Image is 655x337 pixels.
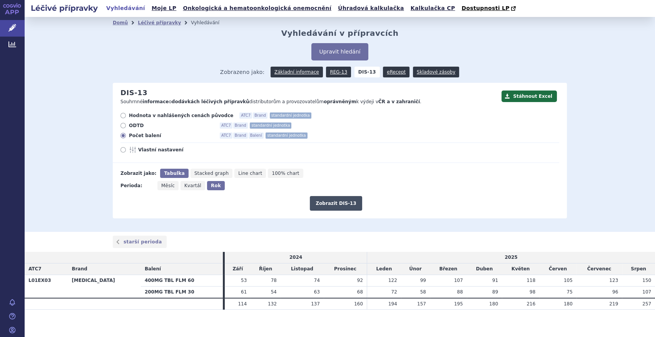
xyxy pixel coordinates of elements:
[211,183,221,188] span: Rok
[104,3,147,13] a: Vyhledávání
[357,278,363,283] span: 92
[354,301,363,307] span: 160
[408,3,458,13] a: Kalkulačka CP
[388,278,397,283] span: 122
[311,301,320,307] span: 137
[401,263,430,275] td: Únor
[241,278,247,283] span: 53
[191,17,229,29] li: Vyhledávání
[233,132,248,139] span: Brand
[141,275,223,286] th: 400MG TBL FLM 60
[314,289,320,295] span: 63
[326,67,351,77] a: REG-13
[253,112,267,119] span: Brand
[420,289,426,295] span: 58
[526,301,535,307] span: 216
[28,266,42,272] span: ATC7
[129,132,214,139] span: Počet balení
[129,122,214,129] span: ODTD
[25,3,104,13] h2: Léčivé přípravky
[383,67,409,77] a: eRecept
[378,99,420,104] strong: ČR a v zahraničí
[251,263,281,275] td: Říjen
[120,89,147,97] h2: DIS-13
[281,263,324,275] td: Listopad
[239,112,252,119] span: ATC7
[129,112,233,119] span: Hodnota v nahlášených cenách původce
[281,29,399,38] h2: Vyhledávání v přípravcích
[271,278,277,283] span: 78
[271,289,277,295] span: 54
[138,147,223,153] span: Vlastní nastavení
[120,169,156,178] div: Zobrazit jako:
[141,286,223,298] th: 200MG TBL FLM 30
[492,278,498,283] span: 91
[72,266,87,272] span: Brand
[564,278,573,283] span: 105
[314,278,320,283] span: 74
[609,278,618,283] span: 123
[430,263,467,275] td: Březen
[526,278,535,283] span: 118
[268,301,277,307] span: 132
[161,183,175,188] span: Měsíc
[138,20,181,25] a: Léčivé přípravky
[120,181,154,190] div: Perioda:
[143,99,169,104] strong: informace
[113,20,128,25] a: Domů
[354,67,380,77] strong: DIS-13
[502,263,539,275] td: Květen
[642,301,651,307] span: 257
[272,171,299,176] span: 100% chart
[233,122,248,129] span: Brand
[530,289,535,295] span: 98
[501,91,557,102] button: Stáhnout Excel
[461,5,510,11] span: Dostupnosti LP
[270,112,311,119] span: standardní jednotka
[467,263,502,275] td: Duben
[454,278,463,283] span: 107
[249,132,264,139] span: Balení
[310,196,362,211] button: Zobrazit DIS-13
[417,301,426,307] span: 157
[609,301,618,307] span: 219
[564,301,573,307] span: 180
[612,289,618,295] span: 96
[454,301,463,307] span: 195
[324,99,356,104] strong: oprávněným
[336,3,406,13] a: Úhradová kalkulačka
[149,3,179,13] a: Moje LP
[459,3,520,14] a: Dostupnosti LP
[271,67,323,77] a: Základní informace
[642,289,651,295] span: 107
[220,122,232,129] span: ATC7
[566,289,572,295] span: 75
[238,301,247,307] span: 114
[642,278,651,283] span: 150
[25,275,68,298] th: L01EX03
[391,289,397,295] span: 72
[457,289,463,295] span: 88
[266,132,307,139] span: standardní jednotka
[324,263,367,275] td: Prosinec
[489,301,498,307] span: 180
[113,236,167,248] a: starší perioda
[194,171,229,176] span: Stacked graph
[68,275,141,298] th: [MEDICAL_DATA]
[388,301,397,307] span: 194
[413,67,459,77] a: Skladové zásoby
[357,289,363,295] span: 68
[145,266,161,272] span: Balení
[576,263,622,275] td: Červenec
[220,132,232,139] span: ATC7
[250,122,291,129] span: standardní jednotka
[241,289,247,295] span: 61
[225,263,251,275] td: Září
[225,252,367,263] td: 2024
[220,67,265,77] span: Zobrazeno jako:
[238,171,262,176] span: Line chart
[539,263,576,275] td: Červen
[622,263,655,275] td: Srpen
[120,99,498,105] p: Souhrnné o distributorům a provozovatelům k výdeji v .
[311,43,368,60] button: Upravit hledání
